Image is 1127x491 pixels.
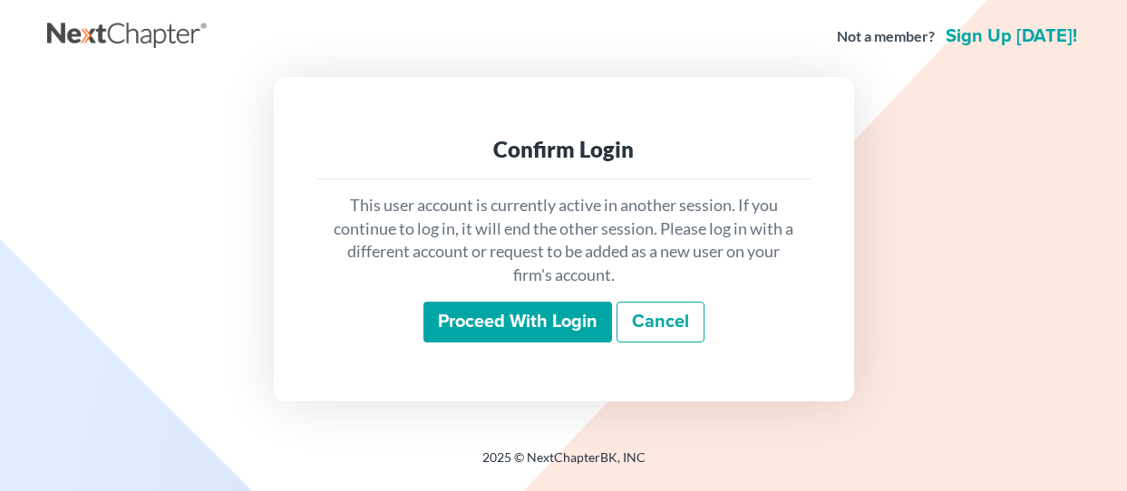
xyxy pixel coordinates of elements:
input: Proceed with login [423,302,612,343]
strong: Not a member? [837,26,935,47]
a: Cancel [617,302,704,343]
div: Confirm Login [332,135,796,164]
div: 2025 © NextChapterBK, INC [47,448,1081,481]
p: This user account is currently active in another session. If you continue to log in, it will end ... [332,194,796,287]
a: Sign up [DATE]! [942,27,1081,45]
